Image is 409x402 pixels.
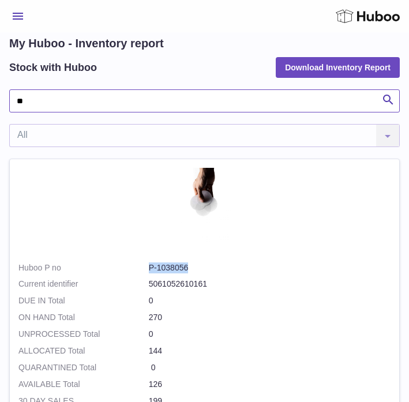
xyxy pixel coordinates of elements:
dt: Huboo P no [18,262,149,273]
strong: AVAILABLE Total [18,379,149,390]
strong: UNPROCESSED Total [18,329,149,340]
dt: Current identifier [18,279,149,290]
td: 126 [18,379,391,396]
strong: ON HAND Total [18,312,149,323]
strong: DUE IN Total [18,295,149,306]
strong: ALLOCATED Total [18,345,149,356]
td: 144 [18,345,391,362]
td: 0 [18,295,391,312]
td: 0 [18,329,391,345]
img: product image [176,168,234,245]
dd: P-1038056 [149,262,391,273]
strong: QUARANTINED Total [18,362,149,373]
h2: Stock with Huboo [9,61,97,74]
button: Download Inventory Report [276,57,400,78]
td: 270 [18,312,391,329]
span: 0 [151,363,156,372]
h1: My Huboo - Inventory report [9,36,400,51]
dd: 5061052610161 [149,279,391,290]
